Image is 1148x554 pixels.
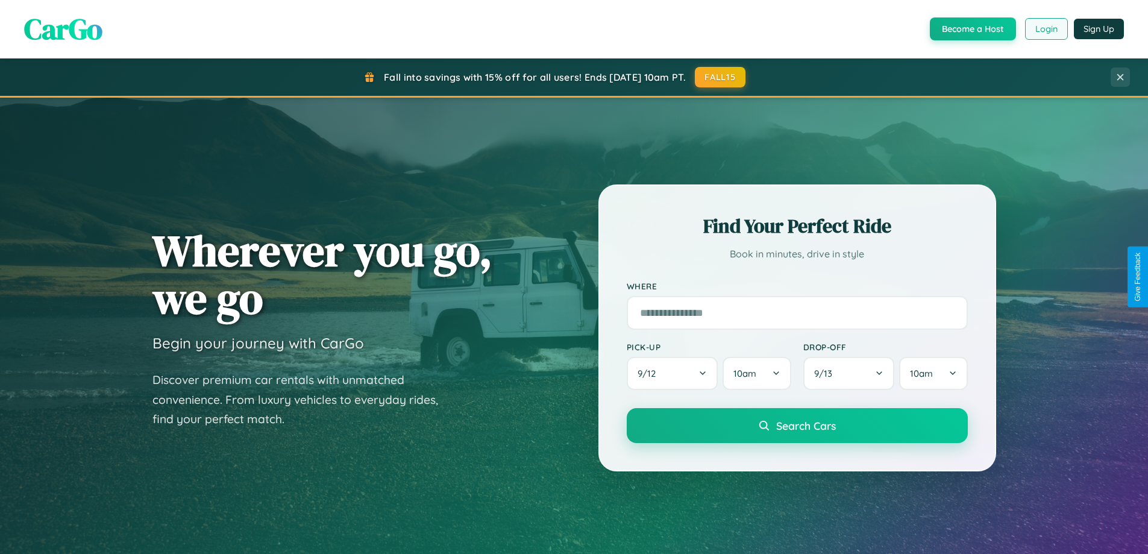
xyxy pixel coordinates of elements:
[384,71,686,83] span: Fall into savings with 15% off for all users! Ends [DATE] 10am PT.
[803,342,968,352] label: Drop-off
[1134,253,1142,301] div: Give Feedback
[152,370,454,429] p: Discover premium car rentals with unmatched convenience. From luxury vehicles to everyday rides, ...
[152,334,364,352] h3: Begin your journey with CarGo
[803,357,895,390] button: 9/13
[814,368,838,379] span: 9 / 13
[1025,18,1068,40] button: Login
[733,368,756,379] span: 10am
[899,357,967,390] button: 10am
[627,342,791,352] label: Pick-up
[152,227,492,322] h1: Wherever you go, we go
[723,357,791,390] button: 10am
[1074,19,1124,39] button: Sign Up
[910,368,933,379] span: 10am
[627,245,968,263] p: Book in minutes, drive in style
[24,9,102,49] span: CarGo
[627,281,968,291] label: Where
[627,357,718,390] button: 9/12
[776,419,836,432] span: Search Cars
[930,17,1016,40] button: Become a Host
[627,213,968,239] h2: Find Your Perfect Ride
[695,67,745,87] button: FALL15
[627,408,968,443] button: Search Cars
[638,368,662,379] span: 9 / 12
